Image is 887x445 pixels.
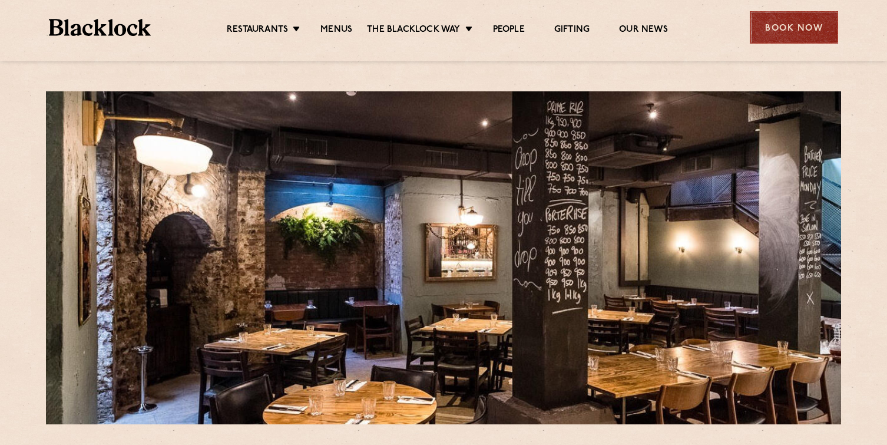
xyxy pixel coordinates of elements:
[367,24,460,37] a: The Blacklock Way
[49,19,151,36] img: BL_Textured_Logo-footer-cropped.svg
[227,24,288,37] a: Restaurants
[750,11,838,44] div: Book Now
[554,24,590,37] a: Gifting
[320,24,352,37] a: Menus
[493,24,525,37] a: People
[619,24,668,37] a: Our News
